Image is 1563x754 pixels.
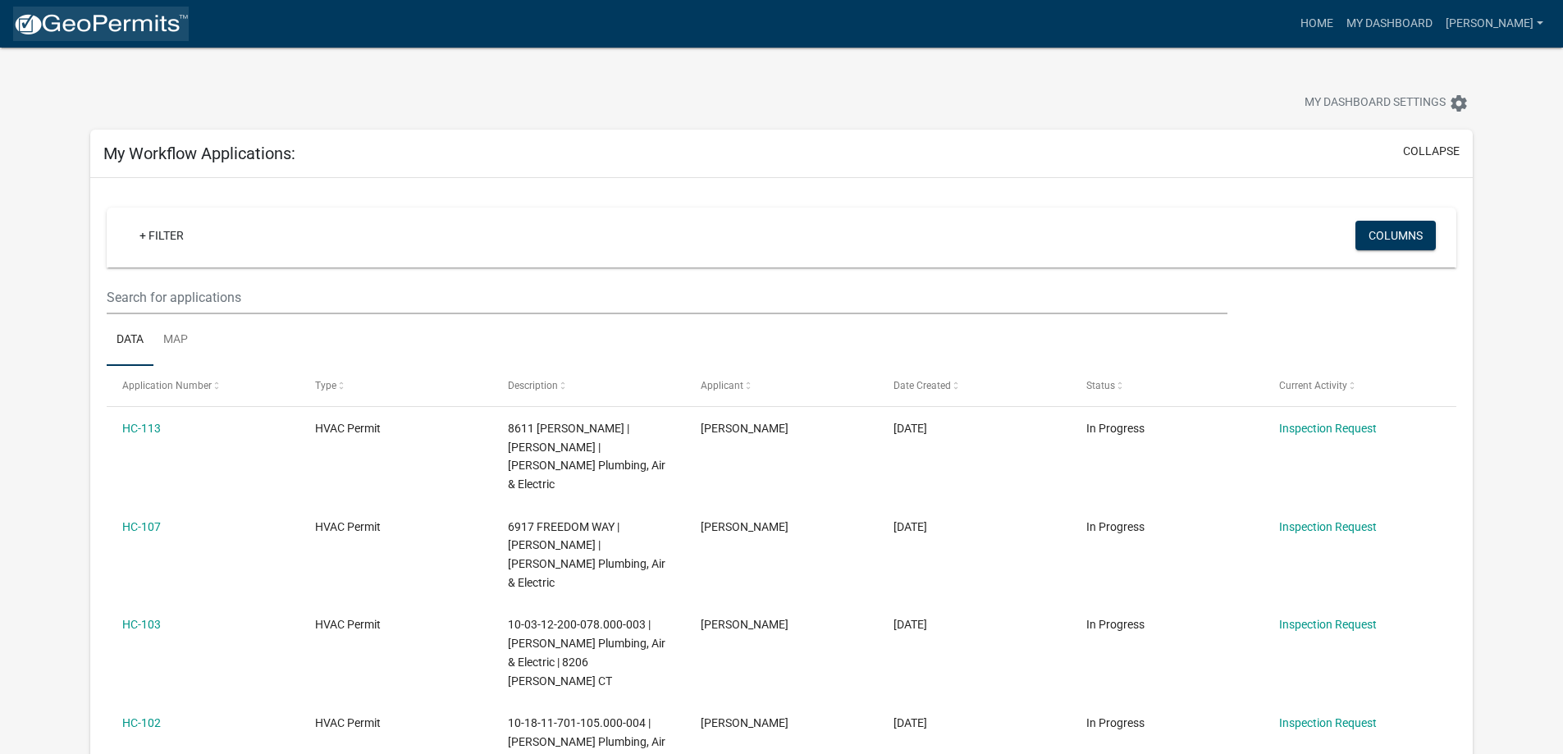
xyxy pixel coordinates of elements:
[508,520,665,589] span: 6917 FREEDOM WAY | Tom Drexler | Tom Drexler Plumbing, Air & Electric
[122,716,161,729] a: HC-102
[1086,380,1115,391] span: Status
[508,422,665,491] span: 8611 BURDETTE | Tom Drexler | Tom Drexler Plumbing, Air & Electric
[893,380,951,391] span: Date Created
[1305,94,1446,113] span: My Dashboard Settings
[122,380,212,391] span: Application Number
[878,366,1071,405] datatable-header-cell: Date Created
[492,366,685,405] datatable-header-cell: Description
[126,221,197,250] a: + Filter
[122,618,161,631] a: HC-103
[315,520,381,533] span: HVAC Permit
[1279,618,1377,631] a: Inspection Request
[1086,422,1145,435] span: In Progress
[315,422,381,435] span: HVAC Permit
[685,366,878,405] datatable-header-cell: Applicant
[1279,716,1377,729] a: Inspection Request
[122,422,161,435] a: HC-113
[893,422,927,435] span: 08/20/2025
[1070,366,1263,405] datatable-header-cell: Status
[701,716,788,729] span: Tom Drexler
[701,520,788,533] span: Tom Drexler
[893,618,927,631] span: 06/20/2025
[153,314,198,367] a: Map
[1086,520,1145,533] span: In Progress
[1086,716,1145,729] span: In Progress
[508,380,558,391] span: Description
[315,380,336,391] span: Type
[107,366,299,405] datatable-header-cell: Application Number
[893,520,927,533] span: 07/15/2025
[508,618,665,687] span: 10-03-12-200-078.000-003 | Tom Drexler Plumbing, Air & Electric | 8206 AMELIA CT
[103,144,295,163] h5: My Workflow Applications:
[1449,94,1469,113] i: settings
[1403,143,1460,160] button: collapse
[107,314,153,367] a: Data
[1340,8,1439,39] a: My Dashboard
[1086,618,1145,631] span: In Progress
[1279,380,1347,391] span: Current Activity
[299,366,492,405] datatable-header-cell: Type
[701,618,788,631] span: Tom Drexler
[1279,422,1377,435] a: Inspection Request
[701,422,788,435] span: Tom Drexler
[315,618,381,631] span: HVAC Permit
[1294,8,1340,39] a: Home
[1439,8,1550,39] a: [PERSON_NAME]
[1291,87,1482,119] button: My Dashboard Settingssettings
[1279,520,1377,533] a: Inspection Request
[315,716,381,729] span: HVAC Permit
[701,380,743,391] span: Applicant
[893,716,927,729] span: 06/12/2025
[1355,221,1436,250] button: Columns
[107,281,1227,314] input: Search for applications
[122,520,161,533] a: HC-107
[1263,366,1456,405] datatable-header-cell: Current Activity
